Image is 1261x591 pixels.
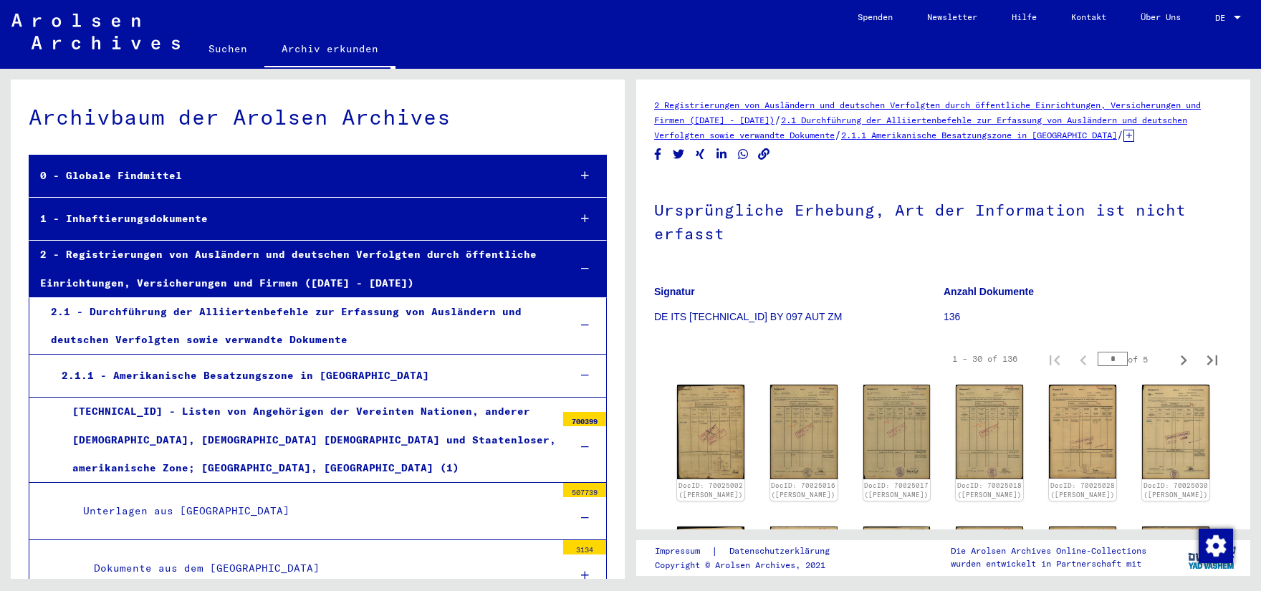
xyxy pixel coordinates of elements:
a: DocID: 70025017 ([PERSON_NAME]) [864,481,929,499]
button: Copy link [757,145,772,163]
div: 0 - Globale Findmittel [29,162,557,190]
div: 3134 [563,540,606,554]
b: Signatur [654,286,695,297]
span: / [1117,128,1123,141]
img: 001.jpg [677,385,744,479]
span: DE [1215,13,1231,23]
button: Share on Twitter [671,145,686,163]
div: 2 - Registrierungen von Ausländern und deutschen Verfolgten durch öffentliche Einrichtungen, Vers... [29,241,557,297]
div: 700399 [563,412,606,426]
button: Previous page [1069,345,1098,373]
a: DocID: 70025002 ([PERSON_NAME]) [679,481,743,499]
p: DE ITS [TECHNICAL_ID] BY 097 AUT ZM [654,309,943,325]
a: 2.1 Durchführung der Alliiertenbefehle zur Erfassung von Ausländern und deutschen Verfolgten sowi... [654,115,1187,140]
span: / [835,128,841,141]
span: / [775,113,781,126]
button: Next page [1169,345,1198,373]
a: DocID: 70025028 ([PERSON_NAME]) [1050,481,1115,499]
a: Archiv erkunden [264,32,395,69]
div: Dokumente aus dem [GEOGRAPHIC_DATA] [83,554,556,582]
a: Datenschutzerklärung [718,544,847,559]
img: yv_logo.png [1185,539,1239,575]
img: Arolsen_neg.svg [11,14,180,49]
div: [TECHNICAL_ID] - Listen von Angehörigen der Vereinten Nationen, anderer [DEMOGRAPHIC_DATA], [DEMO... [62,398,556,482]
a: 2 Registrierungen von Ausländern und deutschen Verfolgten durch öffentliche Einrichtungen, Versic... [654,100,1201,125]
div: 1 - Inhaftierungsdokumente [29,205,557,233]
img: 001.jpg [956,385,1023,479]
div: 507739 [563,483,606,497]
p: wurden entwickelt in Partnerschaft mit [951,557,1146,570]
p: Die Arolsen Archives Online-Collections [951,544,1146,557]
b: Anzahl Dokumente [944,286,1034,297]
div: 1 – 30 of 136 [952,352,1017,365]
div: Archivbaum der Arolsen Archives [29,101,607,133]
img: Zustimmung ändern [1199,529,1233,563]
div: 2.1.1 - Amerikanische Besatzungszone in [GEOGRAPHIC_DATA] [51,362,557,390]
a: DocID: 70025016 ([PERSON_NAME]) [771,481,835,499]
button: Share on LinkedIn [714,145,729,163]
h1: Ursprüngliche Erhebung, Art der Information ist nicht erfasst [654,177,1232,264]
img: 001.jpg [1049,385,1116,479]
a: Impressum [655,544,711,559]
button: Share on WhatsApp [736,145,751,163]
button: First page [1040,345,1069,373]
a: DocID: 70025030 ([PERSON_NAME]) [1143,481,1208,499]
div: Zustimmung ändern [1198,528,1232,562]
img: 001.jpg [770,385,838,479]
a: DocID: 70025018 ([PERSON_NAME]) [957,481,1022,499]
img: 001.jpg [863,385,931,479]
button: Last page [1198,345,1227,373]
img: 001.jpg [1142,385,1209,479]
p: 136 [944,309,1232,325]
a: 2.1.1 Amerikanische Besatzungszone in [GEOGRAPHIC_DATA] [841,130,1117,140]
p: Copyright © Arolsen Archives, 2021 [655,559,847,572]
div: of 5 [1098,352,1169,366]
div: 2.1 - Durchführung der Alliiertenbefehle zur Erfassung von Ausländern und deutschen Verfolgten so... [40,298,557,354]
div: Unterlagen aus [GEOGRAPHIC_DATA] [72,497,556,525]
a: Suchen [191,32,264,66]
button: Share on Xing [693,145,708,163]
div: | [655,544,847,559]
button: Share on Facebook [651,145,666,163]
